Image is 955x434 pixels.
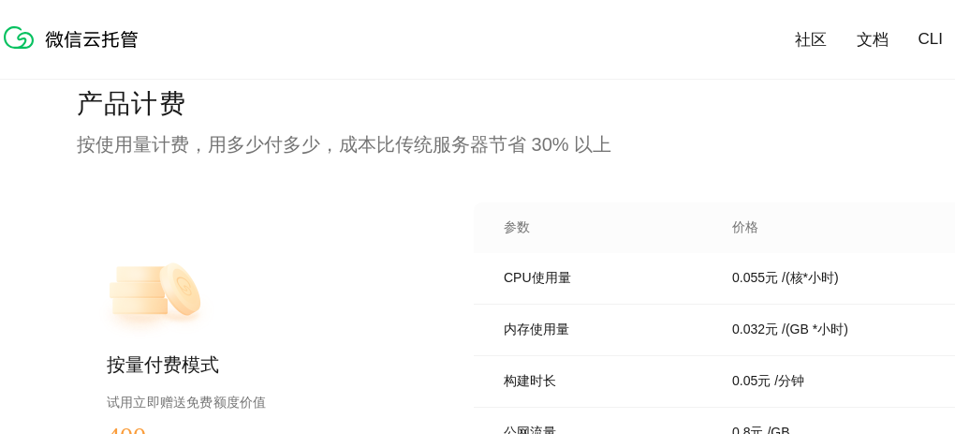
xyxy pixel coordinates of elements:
p: 0.055 元 [732,270,778,287]
p: 0.032 元 [732,322,778,338]
p: 0.05 元 [732,373,771,390]
p: 按量付费模式 [107,352,414,379]
p: CPU使用量 [504,270,706,287]
p: 参数 [504,219,706,236]
p: / (核*小时) [782,270,839,287]
p: 内存使用量 [504,322,706,338]
p: 价格 [732,219,758,236]
a: CLI [918,30,943,49]
p: / (GB *小时) [782,322,848,338]
p: / 分钟 [774,373,804,390]
p: 构建时长 [504,373,706,390]
p: 试用立即赠送免费额度价值 [107,390,414,414]
a: 社区 [795,29,827,51]
a: 文档 [857,29,889,51]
